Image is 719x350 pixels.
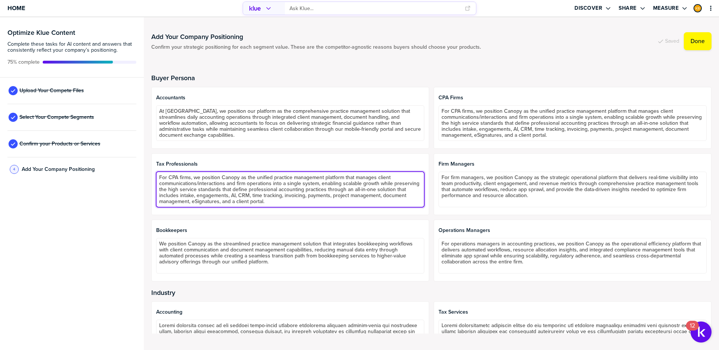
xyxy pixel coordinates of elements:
label: Share [619,5,637,12]
span: Upload Your Compete Files [19,88,84,94]
label: Measure [653,5,679,12]
span: Bookkeepers [156,227,424,233]
span: Saved [665,38,679,44]
span: CPA Firms [439,95,707,101]
span: Operations Managers [439,227,707,233]
span: Accountants [156,95,424,101]
h2: Industry [151,289,712,296]
a: Edit Profile [693,3,703,13]
h3: Optimize Klue Content [7,29,136,36]
textarea: For firm managers, we position Canopy as the strategic operational platform that delivers real-ti... [439,172,707,207]
span: Confirm your strategic positioning for each segment value. These are the competitor-agnostic reas... [151,44,481,50]
span: Tax Professionals [156,161,424,167]
span: Select Your Compete Segments [19,114,94,120]
span: Tax Services [439,309,707,315]
input: Ask Klue... [289,2,460,15]
span: 4 [13,166,15,172]
span: Complete these tasks for AI content and answers that consistently reflect your company’s position... [7,41,136,53]
button: Done [684,32,712,50]
textarea: For CPA firms, we position Canopy as the unified practice management platform that manages client... [156,172,424,207]
textarea: We position Canopy as the streamlined practice management solution that integrates bookkeeping wo... [156,238,424,274]
span: Home [7,5,25,11]
textarea: At [GEOGRAPHIC_DATA], we position our platform as the comprehensive practice management solution ... [156,105,424,141]
h1: Add Your Company Positioning [151,32,481,41]
img: 50586d12094b554987e61358ce9d8da8-sml.png [694,5,701,12]
div: KC Brothers [694,4,702,12]
textarea: For operations managers in accounting practices, we position Canopy as the operational efficiency... [439,238,707,274]
span: Active [7,59,40,65]
button: Open Resource Center, 12 new notifications [691,322,712,343]
label: Discover [574,5,602,12]
textarea: For CPA firms, we position Canopy as the unified practice management platform that manages client... [439,105,707,141]
span: Accounting [156,309,424,315]
h2: Buyer Persona [151,74,712,82]
label: Done [691,37,705,45]
span: Confirm your Products or Services [19,141,100,147]
span: Firm Managers [439,161,707,167]
div: 12 [690,326,695,335]
span: Add Your Company Positioning [22,166,95,172]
